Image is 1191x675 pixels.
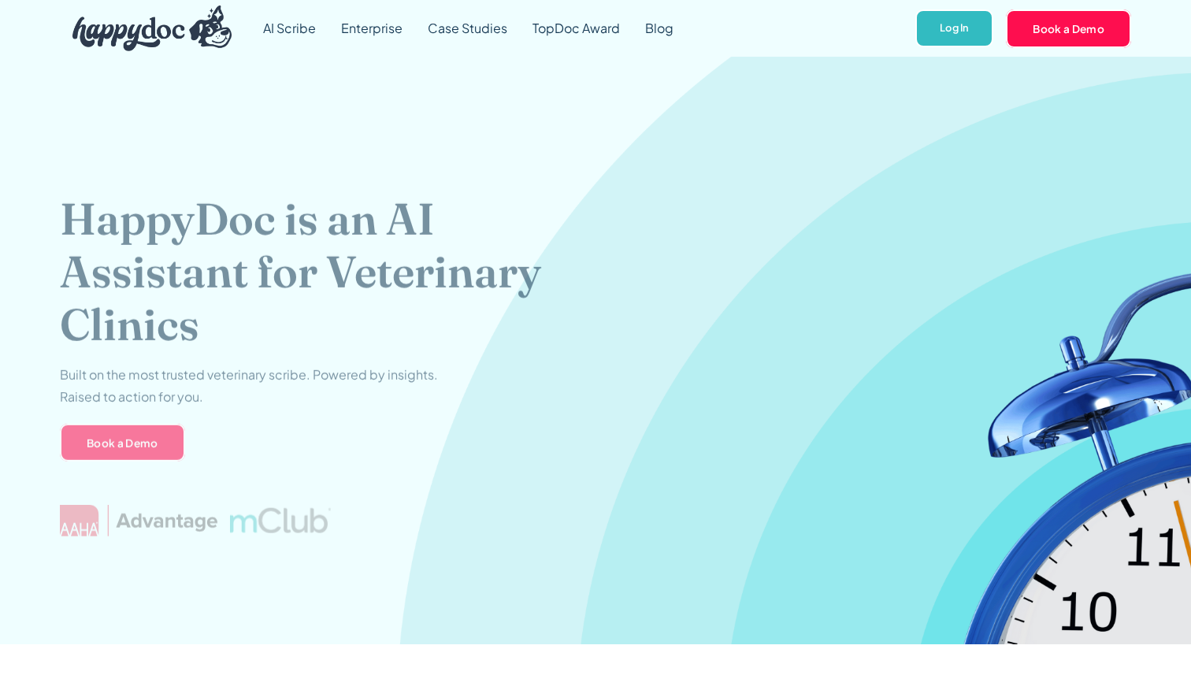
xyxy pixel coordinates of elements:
a: Log In [915,9,993,48]
img: AAHA Advantage logo [60,504,217,536]
a: home [60,2,232,55]
a: Book a Demo [60,424,185,462]
a: Book a Demo [1006,9,1131,47]
p: Built on the most trusted veterinary scribe. Powered by insights. Raised to action for you. [60,363,438,407]
img: mclub logo [230,507,331,532]
h1: HappyDoc is an AI Assistant for Veterinary Clinics [60,192,542,351]
img: HappyDoc Logo: A happy dog with his ear up, listening. [72,6,232,51]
